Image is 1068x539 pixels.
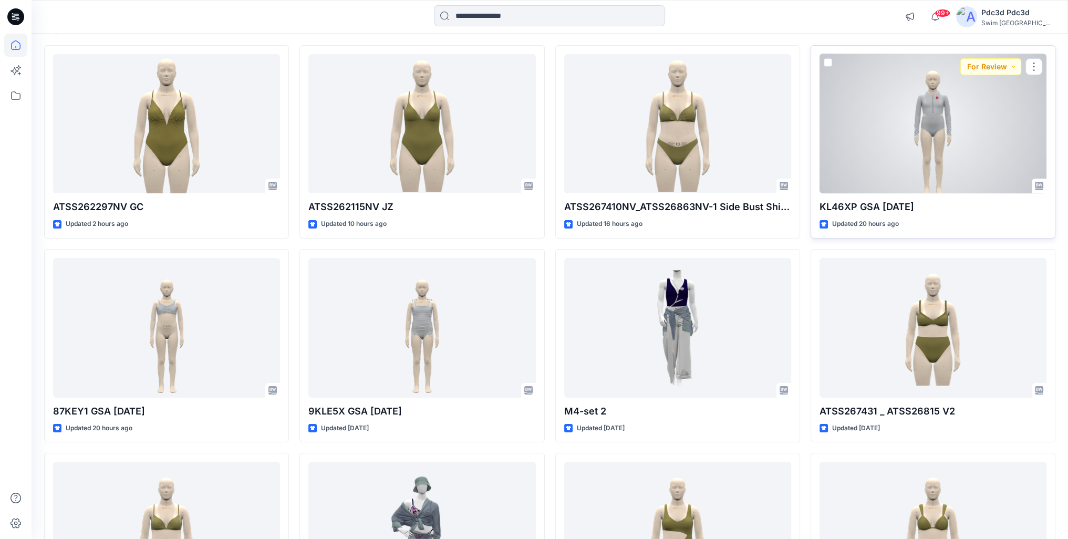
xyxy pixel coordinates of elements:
p: Updated 2 hours ago [66,219,128,230]
a: ATSS262297NV GC [53,54,280,194]
p: 87KEY1 GSA [DATE] [53,404,280,419]
img: avatar [956,6,977,27]
a: KL46XP GSA 2025.8.12 [820,54,1046,194]
p: KL46XP GSA [DATE] [820,200,1046,214]
p: Updated [DATE] [832,423,880,434]
p: ATSS262297NV GC [53,200,280,214]
div: Pdc3d Pdc3d [981,6,1055,19]
p: ATSS267410NV_ATSS26863NV-1 Side Bust Shirring Version [564,200,791,214]
a: ATSS267410NV_ATSS26863NV-1 Side Bust Shirring Version [564,54,791,194]
p: Updated 20 hours ago [66,423,132,434]
a: 87KEY1 GSA 2025.8.7 [53,258,280,398]
p: Updated 16 hours ago [577,219,642,230]
a: ATSS267431 _ ATSS26815 V2 [820,258,1046,398]
a: 9KLE5X GSA 2025.07.31 [308,258,535,398]
span: 99+ [935,9,950,17]
p: ATSS267431 _ ATSS26815 V2 [820,404,1046,419]
div: Swim [GEOGRAPHIC_DATA] [981,19,1055,27]
p: Updated [DATE] [321,423,369,434]
p: Updated [DATE] [577,423,625,434]
p: M4-set 2 [564,404,791,419]
a: M4-set 2 [564,258,791,398]
a: ATSS262115NV JZ [308,54,535,194]
p: Updated 20 hours ago [832,219,899,230]
p: 9KLE5X GSA [DATE] [308,404,535,419]
p: Updated 10 hours ago [321,219,387,230]
p: ATSS262115NV JZ [308,200,535,214]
